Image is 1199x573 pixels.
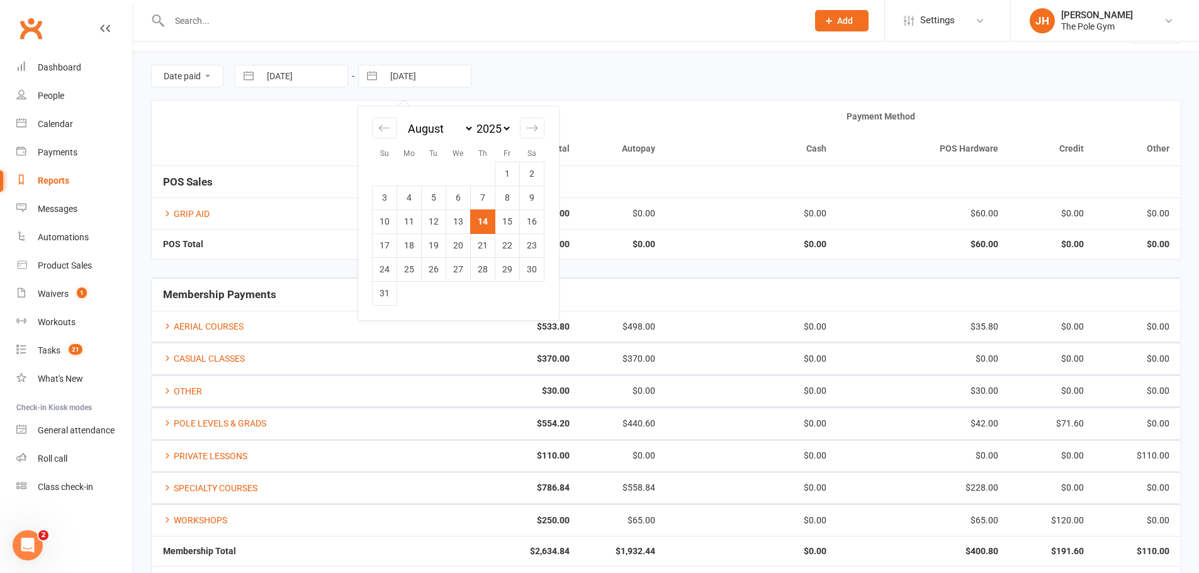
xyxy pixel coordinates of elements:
div: $0.00 [1021,386,1084,396]
div: $440.60 [592,419,655,428]
td: Tuesday, August 26, 2025 [422,257,446,281]
td: Saturday, August 16, 2025 [520,209,544,233]
div: $0.00 [1021,483,1084,492]
div: Workouts [38,317,76,327]
div: Move backward to switch to the previous month. [372,118,397,138]
div: $110.00 [1106,451,1169,460]
strong: $60.00 [849,240,998,249]
td: Saturday, August 2, 2025 [520,162,544,186]
td: Friday, August 1, 2025 [495,162,520,186]
div: $0.00 [1106,419,1169,428]
iframe: Intercom live chat [13,530,43,560]
strong: $554.20 [420,419,569,428]
strong: $191.60 [1021,547,1084,556]
small: Su [380,149,389,158]
div: $0.00 [1106,322,1169,331]
div: JH [1030,8,1055,33]
a: Product Sales [16,252,133,280]
div: Automations [38,232,89,242]
div: $0.00 [678,354,826,364]
td: Sunday, August 3, 2025 [373,186,397,209]
input: Search... [166,12,799,30]
td: Tuesday, August 19, 2025 [422,233,446,257]
div: Payment Method [592,112,1169,121]
a: Automations [16,223,133,252]
td: Friday, August 29, 2025 [495,257,520,281]
div: $65.00 [849,516,998,525]
a: Messages [16,195,133,223]
div: Class check-in [38,482,93,492]
div: $0.00 [1106,386,1169,396]
div: $370.00 [592,354,655,364]
div: [PERSON_NAME] [1061,9,1133,21]
div: Reports [38,175,69,186]
div: $0.00 [1106,209,1169,218]
a: WORKSHOPS [163,515,227,525]
div: What's New [38,374,83,384]
div: $0.00 [1021,322,1084,331]
td: Thursday, August 7, 2025 [471,186,495,209]
div: $0.00 [592,451,655,460]
strong: $0.00 [1021,240,1084,249]
div: $0.00 [678,451,826,460]
td: Monday, August 25, 2025 [397,257,422,281]
div: Tasks [38,345,60,355]
strong: $370.00 [420,354,569,364]
div: The Pole Gym [1061,21,1133,32]
div: Payments [38,147,77,157]
div: $0.00 [1106,354,1169,364]
div: Messages [38,204,77,214]
a: Tasks 21 [16,337,133,365]
div: People [38,91,64,101]
a: SPECIALTY COURSES [163,483,257,493]
td: Sunday, August 10, 2025 [373,209,397,233]
div: $0.00 [678,419,826,428]
a: AERIAL COURSES [163,321,244,331]
td: Monday, August 18, 2025 [397,233,422,257]
div: $0.00 [1021,451,1084,460]
div: Calendar [358,106,558,320]
div: $0.00 [592,386,655,396]
div: $0.00 [1106,516,1169,525]
div: $0.00 [1021,354,1084,364]
div: $228.00 [849,483,998,492]
div: $0.00 [678,386,826,396]
td: Monday, August 11, 2025 [397,209,422,233]
div: $120.00 [1021,516,1084,525]
td: Thursday, August 28, 2025 [471,257,495,281]
h5: Membership Payments [163,289,1169,301]
div: Dashboard [38,62,81,72]
div: $498.00 [592,322,655,331]
div: Autopay [592,144,655,153]
small: Tu [429,149,437,158]
a: Reports [16,167,133,195]
a: Workouts [16,308,133,337]
strong: $110.00 [1106,547,1169,556]
div: $0.00 [849,451,998,460]
td: Wednesday, August 20, 2025 [446,233,471,257]
a: GRIP AID [163,209,210,219]
td: Sunday, August 31, 2025 [373,281,397,305]
td: Saturday, August 30, 2025 [520,257,544,281]
div: General attendance [38,425,115,435]
strong: $30.00 [420,386,569,396]
strong: $533.80 [420,322,569,331]
small: Fr [504,149,510,158]
span: 1 [77,287,87,298]
td: Sunday, August 17, 2025 [373,233,397,257]
div: $30.00 [849,386,998,396]
div: Other [1106,144,1169,153]
strong: $110.00 [420,451,569,460]
div: Product Sales [38,260,92,270]
small: Th [478,149,487,158]
a: Roll call [16,445,133,473]
span: Settings [920,6,955,35]
div: $42.00 [849,419,998,428]
td: Friday, August 22, 2025 [495,233,520,257]
strong: $0.00 [1106,240,1169,249]
td: Friday, August 15, 2025 [495,209,520,233]
td: Thursday, August 21, 2025 [471,233,495,257]
div: $65.00 [592,516,655,525]
div: $0.00 [1106,483,1169,492]
a: General attendance kiosk mode [16,416,133,445]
